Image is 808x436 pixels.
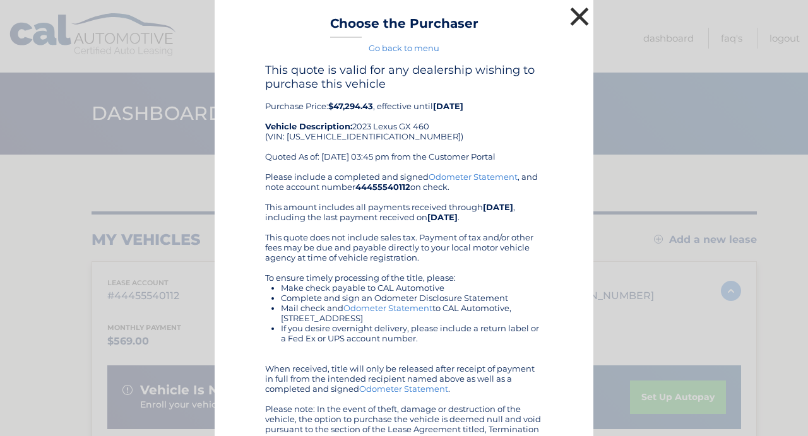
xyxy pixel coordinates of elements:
[281,323,543,343] li: If you desire overnight delivery, please include a return label or a Fed Ex or UPS account number.
[369,43,439,53] a: Go back to menu
[433,101,463,111] b: [DATE]
[330,16,478,38] h3: Choose the Purchaser
[281,283,543,293] li: Make check payable to CAL Automotive
[429,172,518,182] a: Odometer Statement
[281,293,543,303] li: Complete and sign an Odometer Disclosure Statement
[355,182,410,192] b: 44455540112
[567,4,592,29] button: ×
[483,202,513,212] b: [DATE]
[281,303,543,323] li: Mail check and to CAL Automotive, [STREET_ADDRESS]
[359,384,448,394] a: Odometer Statement
[343,303,432,313] a: Odometer Statement
[265,63,543,172] div: Purchase Price: , effective until 2023 Lexus GX 460 (VIN: [US_VEHICLE_IDENTIFICATION_NUMBER]) Quo...
[328,101,373,111] b: $47,294.43
[265,121,352,131] strong: Vehicle Description:
[427,212,458,222] b: [DATE]
[265,63,543,91] h4: This quote is valid for any dealership wishing to purchase this vehicle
